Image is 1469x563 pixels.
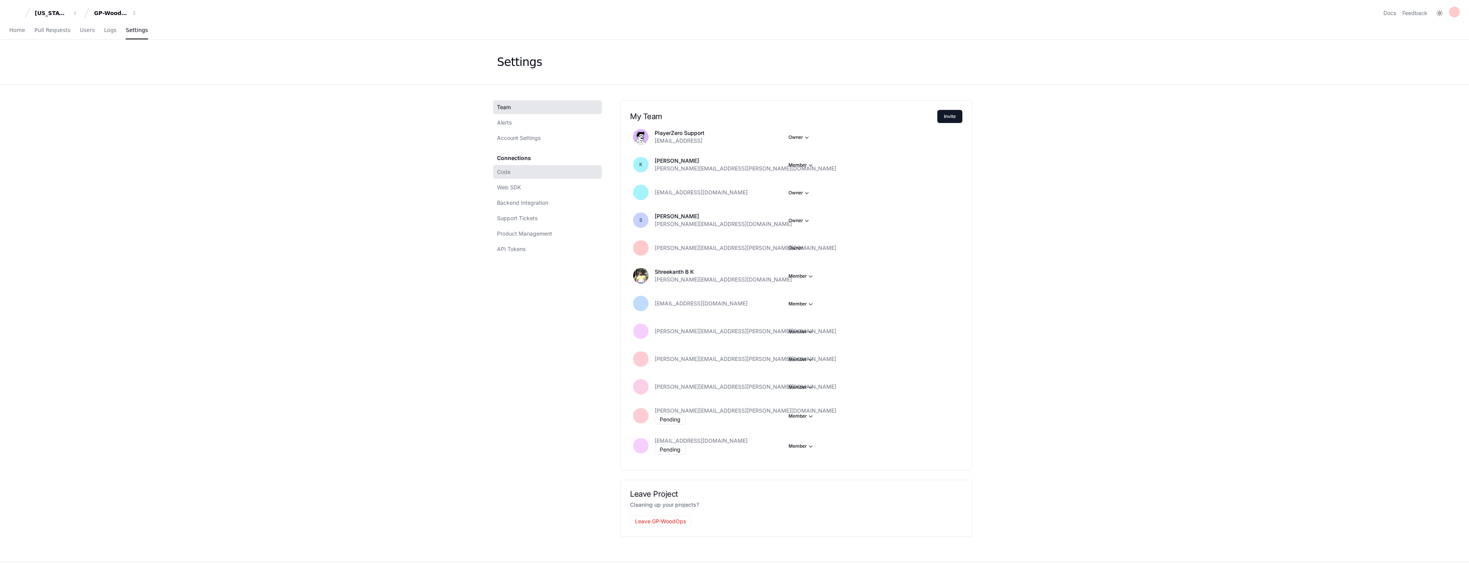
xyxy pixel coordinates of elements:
button: Member [788,442,815,450]
span: [PERSON_NAME][EMAIL_ADDRESS][PERSON_NAME][DOMAIN_NAME] [655,355,836,363]
span: Pull Requests [34,28,70,32]
div: GP-WoodOps [94,9,127,17]
span: Alerts [497,119,512,126]
a: Settings [126,22,148,39]
span: Logs [104,28,116,32]
a: Product Management [493,227,602,241]
button: Member [788,272,815,280]
button: Member [788,300,815,308]
span: Backend Integration [497,199,548,207]
button: Owner [788,133,811,141]
span: Account Settings [497,134,541,142]
span: [PERSON_NAME][EMAIL_ADDRESS][PERSON_NAME][DOMAIN_NAME] [655,327,836,335]
button: [US_STATE] Pacific [32,6,81,20]
div: [US_STATE] Pacific [35,9,68,17]
a: Home [9,22,25,39]
span: API Tokens [497,245,526,253]
span: [EMAIL_ADDRESS][DOMAIN_NAME] [655,189,748,196]
button: Invite [937,110,962,123]
div: Settings [497,55,542,69]
a: Team [493,100,602,114]
button: Member [788,412,815,420]
span: [PERSON_NAME][EMAIL_ADDRESS][PERSON_NAME][DOMAIN_NAME] [655,165,836,172]
span: [EMAIL_ADDRESS][DOMAIN_NAME] [655,300,748,307]
a: Web SDK [493,180,602,194]
h2: My Team [630,112,937,121]
p: Shreekanth B K [655,268,792,276]
span: [PERSON_NAME][EMAIL_ADDRESS][DOMAIN_NAME] [655,276,792,283]
span: [EMAIL_ADDRESS][DOMAIN_NAME] [655,437,748,445]
h1: S [639,217,642,223]
img: avatar [633,129,649,145]
a: Alerts [493,116,602,130]
button: Owner [788,189,811,197]
span: [PERSON_NAME][EMAIL_ADDRESS][PERSON_NAME][DOMAIN_NAME] [655,407,836,415]
p: [PERSON_NAME] [655,157,836,165]
button: Leave GP-WoodOps [630,516,691,527]
span: Owner [788,245,803,251]
span: Support Tickets [497,214,537,222]
a: Support Tickets [493,211,602,225]
h2: Leave Project [630,489,962,499]
button: Owner [788,217,811,224]
a: Code [493,165,602,179]
button: Member [788,161,815,169]
span: Users [80,28,95,32]
span: Team [497,103,511,111]
span: [PERSON_NAME][EMAIL_ADDRESS][DOMAIN_NAME] [655,220,792,228]
button: GP-WoodOps [91,6,140,20]
span: Web SDK [497,184,521,191]
span: [EMAIL_ADDRESS] [655,137,702,145]
button: Member [788,328,815,335]
div: Pending [655,445,686,455]
p: [PERSON_NAME] [655,212,792,220]
a: API Tokens [493,242,602,256]
span: [PERSON_NAME][EMAIL_ADDRESS][PERSON_NAME][DOMAIN_NAME] [655,244,836,252]
a: Docs [1383,9,1396,17]
a: Account Settings [493,131,602,145]
a: Pull Requests [34,22,70,39]
div: Pending [655,415,686,425]
button: Member [788,356,815,363]
span: Home [9,28,25,32]
button: Member [788,383,815,391]
a: Logs [104,22,116,39]
span: Settings [126,28,148,32]
p: Cleaning up your projects? [630,500,962,509]
a: Users [80,22,95,39]
a: Backend Integration [493,196,602,210]
span: Product Management [497,230,552,238]
h1: K [639,162,642,168]
span: Code [497,168,510,176]
img: avatar [633,268,649,283]
span: [PERSON_NAME][EMAIL_ADDRESS][PERSON_NAME][DOMAIN_NAME] [655,383,836,391]
button: Feedback [1402,9,1427,17]
p: PlayerZero Support [655,129,704,137]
